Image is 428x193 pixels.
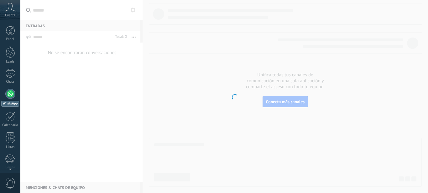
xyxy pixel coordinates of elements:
[1,37,19,41] div: Panel
[1,60,19,64] div: Leads
[1,101,19,107] div: WhatsApp
[1,80,19,84] div: Chats
[5,13,15,18] span: Cuenta
[1,145,19,149] div: Listas
[1,123,19,127] div: Calendario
